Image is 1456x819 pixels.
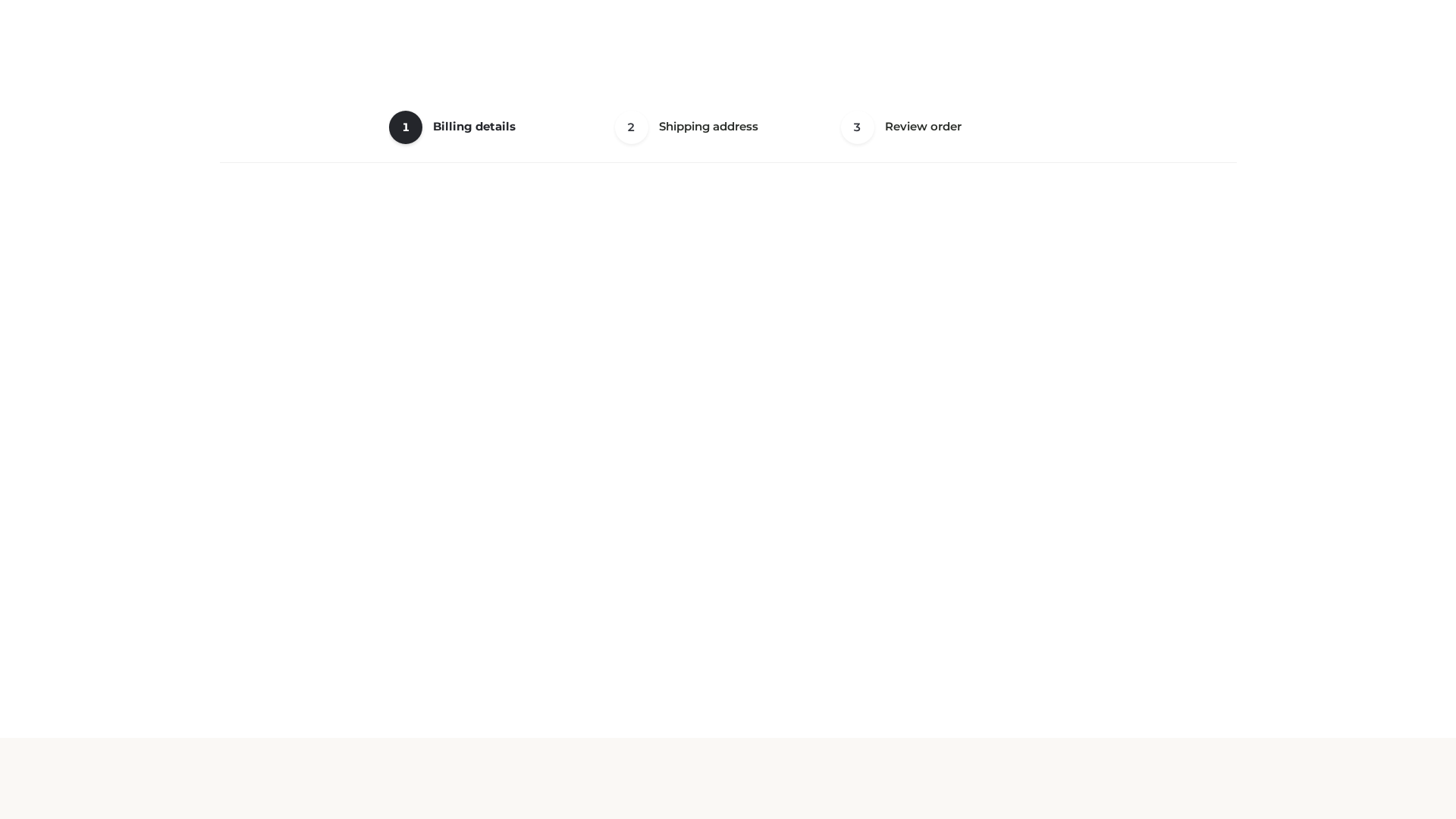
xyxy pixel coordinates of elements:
span: 2 [615,111,648,144]
span: 1 [389,111,422,144]
span: Shipping address [659,119,758,133]
span: Billing details [433,119,516,133]
span: 3 [841,111,874,144]
span: Review order [885,119,962,133]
